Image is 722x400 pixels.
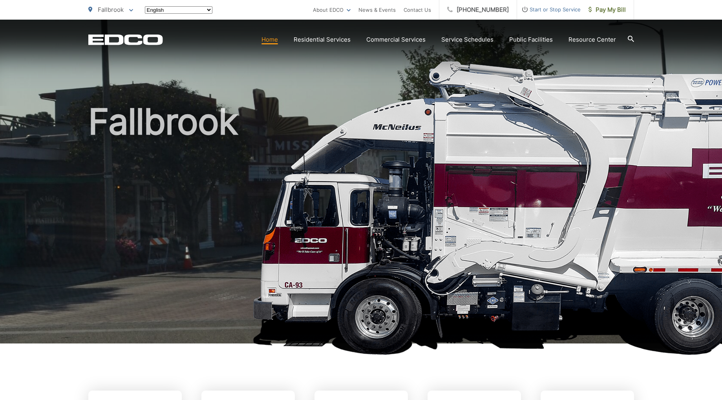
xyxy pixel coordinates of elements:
a: Service Schedules [441,35,494,44]
span: Pay My Bill [589,5,626,15]
a: Public Facilities [509,35,553,44]
a: Residential Services [294,35,351,44]
a: Commercial Services [366,35,426,44]
span: Fallbrook [98,6,124,13]
a: EDCD logo. Return to the homepage. [88,34,163,45]
a: Home [261,35,278,44]
a: Contact Us [404,5,431,15]
a: Resource Center [568,35,616,44]
a: About EDCO [313,5,351,15]
h1: Fallbrook [88,102,634,351]
a: News & Events [358,5,396,15]
select: Select a language [145,6,212,14]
